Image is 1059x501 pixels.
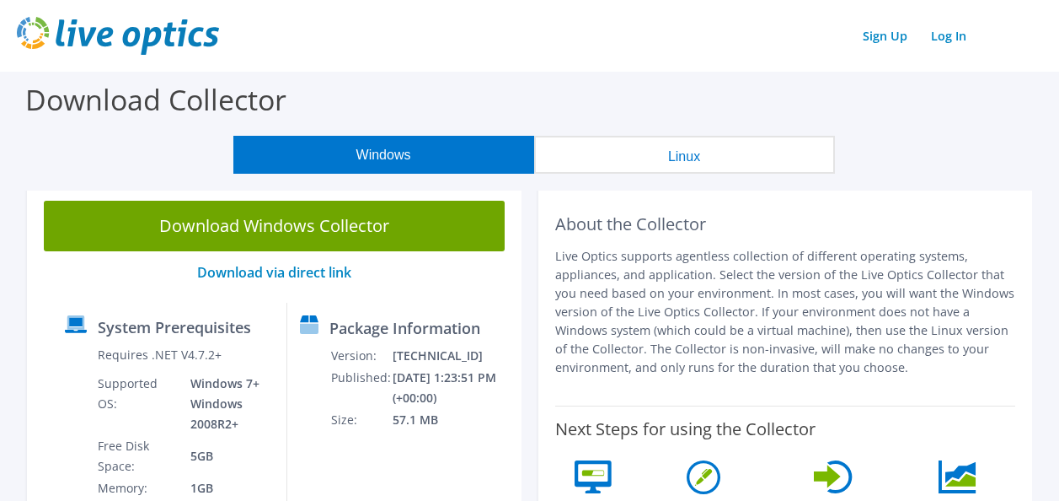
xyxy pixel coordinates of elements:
[392,345,514,367] td: [TECHNICAL_ID]
[17,17,219,55] img: live_optics_svg.svg
[555,214,1016,234] h2: About the Collector
[97,435,177,477] td: Free Disk Space:
[178,373,274,435] td: Windows 7+ Windows 2008R2+
[330,409,392,431] td: Size:
[392,409,514,431] td: 57.1 MB
[97,477,177,499] td: Memory:
[330,345,392,367] td: Version:
[923,24,975,48] a: Log In
[178,477,274,499] td: 1GB
[854,24,916,48] a: Sign Up
[197,263,351,282] a: Download via direct link
[98,347,222,364] label: Requires .NET V4.7.2+
[392,367,514,409] td: [DATE] 1:23:51 PM (+00:00)
[233,136,534,174] button: Windows
[555,419,816,439] label: Next Steps for using the Collector
[98,319,251,336] label: System Prerequisites
[44,201,505,251] a: Download Windows Collector
[534,136,835,174] button: Linux
[97,373,177,435] td: Supported OS:
[329,320,480,337] label: Package Information
[25,80,286,119] label: Download Collector
[178,435,274,477] td: 5GB
[330,367,392,409] td: Published:
[555,247,1016,377] p: Live Optics supports agentless collection of different operating systems, appliances, and applica...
